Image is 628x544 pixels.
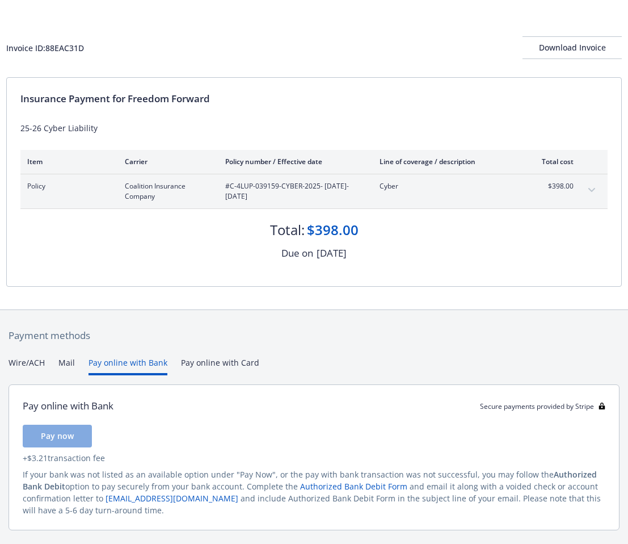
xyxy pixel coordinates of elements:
[380,157,513,166] div: Line of coverage / description
[23,469,597,492] span: Authorized Bank Debit
[522,37,622,58] div: Download Invoice
[307,220,359,240] div: $398.00
[317,246,347,261] div: [DATE]
[6,42,84,54] div: Invoice ID: 88EAC31D
[380,181,513,191] span: Cyber
[531,181,574,191] span: $398.00
[88,357,167,375] button: Pay online with Bank
[225,181,361,202] span: #C-4LUP-039159-CYBER-2025 - [DATE]-[DATE]
[125,181,207,202] span: Coalition Insurance Company
[58,357,75,375] button: Mail
[531,157,574,166] div: Total cost
[41,430,74,441] span: Pay now
[23,468,605,516] div: If your bank was not listed as an available option under "Pay Now", or the pay with bank transact...
[106,493,238,504] a: [EMAIL_ADDRESS][DOMAIN_NAME]
[20,91,608,106] div: Insurance Payment for Freedom Forward
[480,401,605,411] div: Secure payments provided by Stripe
[23,452,605,464] div: + $3.21 transaction fee
[9,357,45,375] button: Wire/ACH
[270,220,305,240] div: Total:
[522,36,622,59] button: Download Invoice
[181,357,259,375] button: Pay online with Card
[27,157,107,166] div: Item
[225,157,361,166] div: Policy number / Effective date
[9,328,619,343] div: Payment methods
[281,246,313,261] div: Due on
[27,181,107,191] span: Policy
[20,122,608,134] div: 25-26 Cyber Liability
[125,157,207,166] div: Carrier
[23,399,113,413] div: Pay online with Bank
[20,174,608,208] div: PolicyCoalition Insurance Company#C-4LUP-039159-CYBER-2025- [DATE]-[DATE]Cyber$398.00expand content
[23,425,92,447] button: Pay now
[583,181,601,199] button: expand content
[300,481,407,492] a: Authorized Bank Debit Form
